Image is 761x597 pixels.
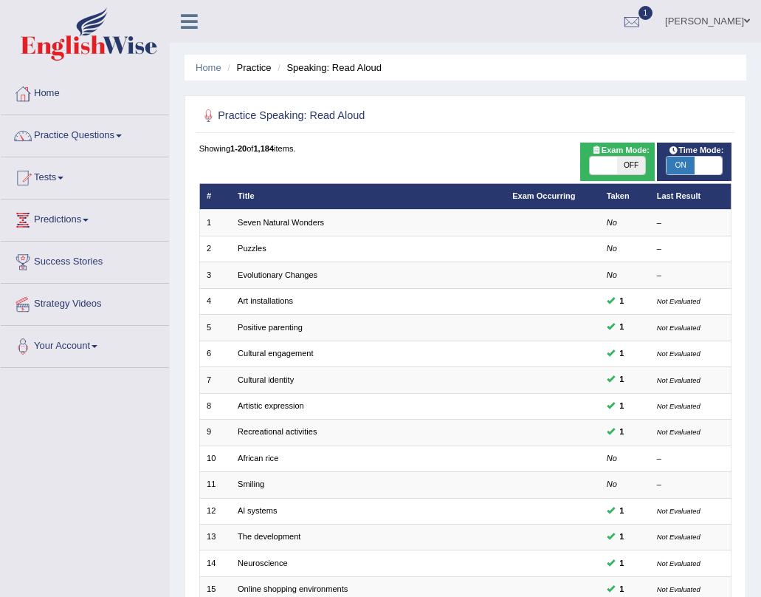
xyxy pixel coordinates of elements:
[1,115,169,152] a: Practice Questions
[607,244,617,253] em: No
[657,324,700,332] small: Not Evaluated
[199,183,231,209] th: #
[199,393,231,419] td: 8
[657,349,700,358] small: Not Evaluated
[667,157,694,174] span: ON
[615,373,629,386] span: You can still take this question
[238,218,324,227] a: Seven Natural Wonders
[199,288,231,314] td: 4
[1,157,169,194] a: Tests
[253,144,274,153] b: 1,184
[657,428,700,436] small: Not Evaluated
[238,559,288,567] a: Neuroscience
[512,191,575,200] a: Exam Occurring
[657,376,700,384] small: Not Evaluated
[199,472,231,498] td: 11
[199,315,231,341] td: 5
[657,217,724,229] div: –
[615,321,629,334] span: You can still take this question
[607,454,617,463] em: No
[199,341,231,366] td: 6
[586,144,654,157] span: Exam Mode:
[607,218,617,227] em: No
[224,61,271,75] li: Practice
[238,401,304,410] a: Artistic expression
[238,454,278,463] a: African rice
[199,367,231,393] td: 7
[657,479,724,491] div: –
[607,480,617,488] em: No
[238,270,317,279] a: Evolutionary Changes
[199,210,231,236] td: 1
[638,6,653,20] span: 1
[617,157,644,174] span: OFF
[1,284,169,321] a: Strategy Videos
[238,506,277,515] a: Al systems
[607,270,617,279] em: No
[1,199,169,236] a: Predictions
[650,183,731,209] th: Last Result
[664,144,729,157] span: Time Mode:
[238,480,264,488] a: Smiling
[615,557,629,570] span: You can still take this question
[657,243,724,255] div: –
[199,525,231,550] td: 13
[199,236,231,262] td: 2
[238,427,317,436] a: Recreational activities
[615,583,629,596] span: You can still take this question
[238,375,294,384] a: Cultural identity
[196,62,221,73] a: Home
[615,426,629,439] span: You can still take this question
[238,244,266,253] a: Puzzles
[238,532,300,541] a: The development
[1,326,169,363] a: Your Account
[199,446,231,471] td: 10
[657,507,700,515] small: Not Evaluated
[199,106,529,126] h2: Practice Speaking: Read Aloud
[580,143,655,181] div: Show exams occurring in exams
[657,585,700,593] small: Not Evaluated
[238,296,293,305] a: Art installations
[238,584,348,593] a: Online shopping environments
[657,297,700,305] small: Not Evaluated
[238,349,314,358] a: Cultural engagement
[199,498,231,524] td: 12
[199,262,231,288] td: 3
[657,559,700,567] small: Not Evaluated
[657,533,700,541] small: Not Evaluated
[274,61,382,75] li: Speaking: Read Aloud
[599,183,650,209] th: Taken
[657,270,724,282] div: –
[657,453,724,465] div: –
[199,550,231,576] td: 14
[615,295,629,308] span: You can still take this question
[238,323,303,332] a: Positive parenting
[657,402,700,410] small: Not Evaluated
[199,420,231,446] td: 9
[615,400,629,413] span: You can still take this question
[615,505,629,518] span: You can still take this question
[231,183,506,209] th: Title
[230,144,247,153] b: 1-20
[615,347,629,361] span: You can still take this question
[199,143,732,154] div: Showing of items.
[615,531,629,544] span: You can still take this question
[1,242,169,279] a: Success Stories
[1,73,169,110] a: Home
